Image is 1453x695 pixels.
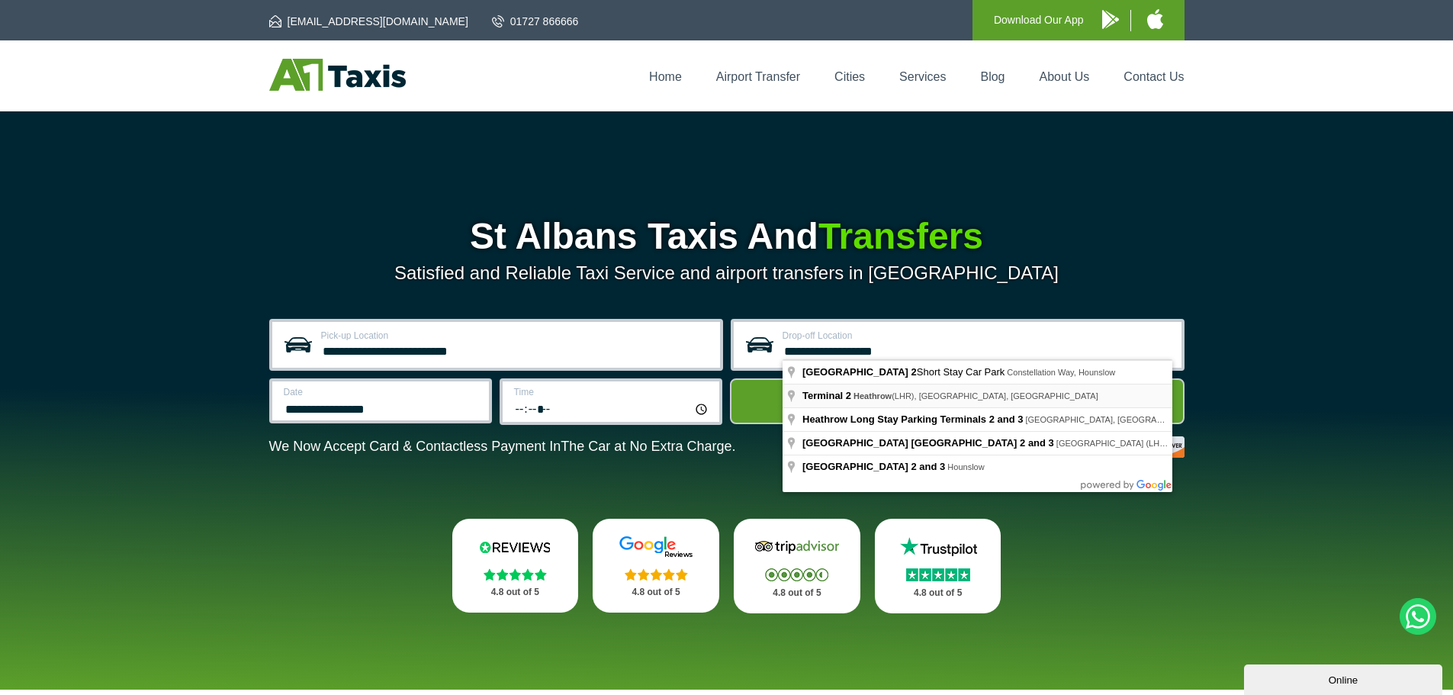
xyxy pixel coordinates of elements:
[716,70,800,83] a: Airport Transfer
[269,14,468,29] a: [EMAIL_ADDRESS][DOMAIN_NAME]
[593,519,719,613] a: Google Stars 4.8 out of 5
[484,568,547,581] img: Stars
[1102,10,1119,29] img: A1 Taxis Android App
[751,536,843,558] img: Tripadvisor
[802,366,1007,378] span: Short Stay Car Park
[625,568,688,581] img: Stars
[947,462,984,471] span: Hounslow
[899,70,946,83] a: Services
[892,536,984,558] img: Trustpilot
[269,439,736,455] p: We Now Accept Card & Contactless Payment In
[1007,368,1115,377] span: Constellation Way, Hounslow
[802,437,1054,449] span: [GEOGRAPHIC_DATA] [GEOGRAPHIC_DATA] 2 and 3
[783,331,1172,340] label: Drop-off Location
[609,583,702,602] p: 4.8 out of 5
[514,388,710,397] label: Time
[452,519,579,613] a: Reviews.io Stars 4.8 out of 5
[321,331,711,340] label: Pick-up Location
[469,536,561,558] img: Reviews.io
[875,519,1001,613] a: Trustpilot Stars 4.8 out of 5
[610,536,702,558] img: Google
[818,216,983,256] span: Transfers
[853,391,892,401] span: Heathrow
[269,218,1185,255] h1: St Albans Taxis And
[649,70,682,83] a: Home
[492,14,579,29] a: 01727 866666
[802,366,917,378] span: [GEOGRAPHIC_DATA] 2
[734,519,860,613] a: Tripadvisor Stars 4.8 out of 5
[802,461,945,472] span: [GEOGRAPHIC_DATA] 2 and 3
[765,568,828,581] img: Stars
[834,70,865,83] a: Cities
[802,390,851,401] span: Terminal 2
[284,388,480,397] label: Date
[994,11,1084,30] p: Download Our App
[980,70,1005,83] a: Blog
[802,413,1023,425] span: Heathrow Long Stay Parking Terminals 2 and 3
[751,584,844,603] p: 4.8 out of 5
[892,584,985,603] p: 4.8 out of 5
[269,59,406,91] img: A1 Taxis St Albans LTD
[1124,70,1184,83] a: Contact Us
[853,391,1098,401] span: (LHR), [GEOGRAPHIC_DATA], [GEOGRAPHIC_DATA]
[561,439,735,454] span: The Car at No Extra Charge.
[730,378,1185,424] button: Get Quote
[269,262,1185,284] p: Satisfied and Reliable Taxi Service and airport transfers in [GEOGRAPHIC_DATA]
[469,583,562,602] p: 4.8 out of 5
[906,568,970,581] img: Stars
[1040,70,1090,83] a: About Us
[1244,661,1445,695] iframe: chat widget
[1147,9,1163,29] img: A1 Taxis iPhone App
[1056,439,1445,448] span: [GEOGRAPHIC_DATA] (LHR), [GEOGRAPHIC_DATA], [GEOGRAPHIC_DATA], [GEOGRAPHIC_DATA]
[1025,415,1204,424] span: [GEOGRAPHIC_DATA], [GEOGRAPHIC_DATA]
